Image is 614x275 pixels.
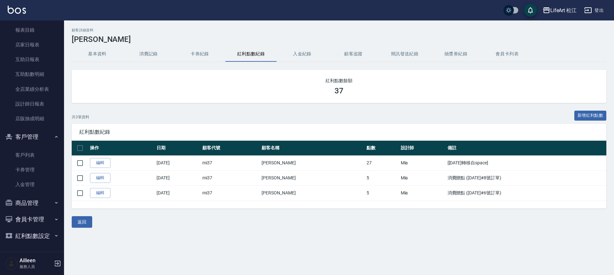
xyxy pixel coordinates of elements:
td: [DATE] [155,170,201,185]
img: Person [5,257,18,270]
td: 5 [365,170,399,185]
td: mi37 [201,185,260,200]
button: LifeArt 松江 [540,4,579,17]
th: 操作 [88,141,155,156]
button: 入金紀錄 [277,46,328,62]
h3: 37 [335,86,343,95]
button: 客戶管理 [3,129,61,145]
button: 返回 [72,216,92,228]
button: 卡券紀錄 [174,46,225,62]
p: 共 3 筆資料 [72,114,89,120]
td: 消費贈點 ([DATE]#6號訂單) [446,185,606,200]
th: 備註 [446,141,606,156]
button: 顧客追蹤 [328,46,379,62]
td: Mia [399,185,446,200]
img: Logo [8,6,26,14]
td: [PERSON_NAME] [260,170,365,185]
a: 入金管理 [3,177,61,192]
a: 客戶列表 [3,148,61,162]
a: 店家日報表 [3,37,61,52]
th: 點數 [365,141,399,156]
a: 全店業績分析表 [3,82,61,97]
td: mi37 [201,155,260,170]
a: 編輯 [90,188,110,198]
button: 簡訊發送紀錄 [379,46,430,62]
a: 互助點數明細 [3,67,61,82]
div: LifeArt 松江 [550,6,577,14]
th: 設計師 [399,141,446,156]
td: mi37 [201,170,260,185]
p: 服務人員 [20,264,52,270]
td: 27 [365,155,399,170]
button: 紅利點數紀錄 [225,46,277,62]
th: 日期 [155,141,201,156]
button: 抽獎券紀錄 [430,46,481,62]
h5: Ailleen [20,257,52,264]
button: 紅利點數設定 [3,228,61,244]
a: 店販抽成明細 [3,111,61,126]
span: 紅利點數紀錄 [79,129,599,135]
a: 互助日報表 [3,52,61,67]
a: 編輯 [90,173,110,183]
a: 設計師日報表 [3,97,61,111]
h2: 紅利點數餘額 [79,77,599,84]
th: 顧客代號 [201,141,260,156]
td: [[DATE]轉移自space] [446,155,606,170]
a: 卡券管理 [3,162,61,177]
a: 報表目錄 [3,23,61,37]
td: Mia [399,155,446,170]
button: 會員卡管理 [3,211,61,228]
h2: 顧客詳細資料 [72,28,606,32]
button: 商品管理 [3,195,61,211]
td: [PERSON_NAME] [260,155,365,170]
th: 顧客名稱 [260,141,365,156]
a: 新增紅利點數 [574,111,606,121]
td: 5 [365,185,399,200]
td: Mia [399,170,446,185]
a: 編輯 [90,158,110,168]
button: 登出 [582,4,606,16]
td: 消費贈點 ([DATE]#8號訂單) [446,170,606,185]
h3: [PERSON_NAME] [72,35,606,44]
button: save [524,4,537,17]
button: 會員卡列表 [481,46,533,62]
td: [DATE] [155,155,201,170]
button: 基本資料 [72,46,123,62]
td: [PERSON_NAME] [260,185,365,200]
button: 消費記錄 [123,46,174,62]
td: [DATE] [155,185,201,200]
